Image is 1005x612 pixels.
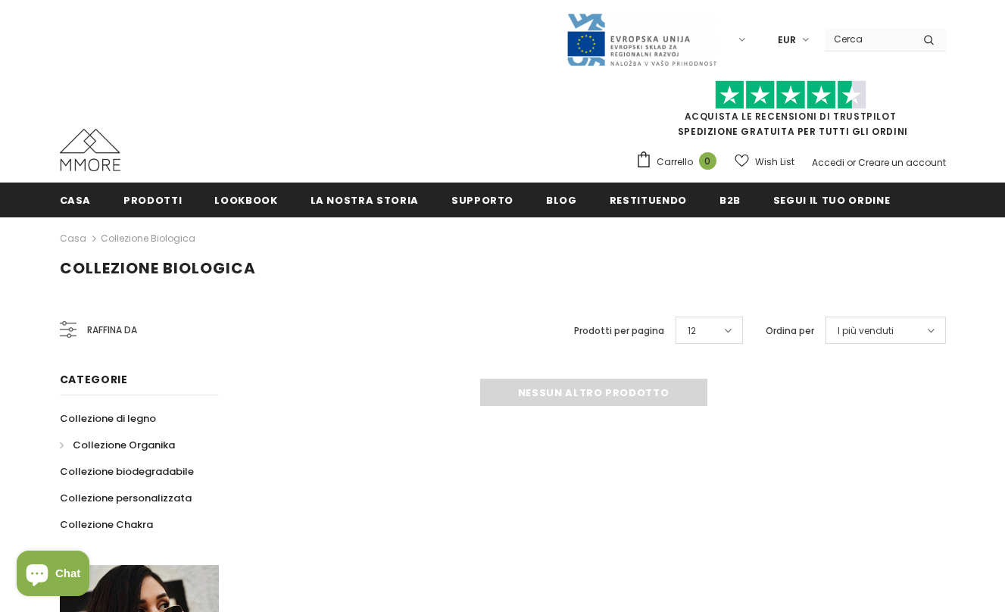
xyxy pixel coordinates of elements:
[60,405,156,432] a: Collezione di legno
[60,511,153,538] a: Collezione Chakra
[60,129,120,171] img: Casi MMORE
[778,33,796,48] span: EUR
[60,464,194,479] span: Collezione biodegradabile
[688,323,696,339] span: 12
[847,156,856,169] span: or
[60,485,192,511] a: Collezione personalizzata
[60,193,92,208] span: Casa
[715,80,866,110] img: Fidati di Pilot Stars
[610,183,687,217] a: Restituendo
[635,151,724,173] a: Carrello 0
[858,156,946,169] a: Creare un account
[101,232,195,245] a: Collezione biologica
[311,183,419,217] a: La nostra storia
[123,193,182,208] span: Prodotti
[610,193,687,208] span: Restituendo
[546,193,577,208] span: Blog
[214,193,277,208] span: Lookbook
[60,229,86,248] a: Casa
[635,87,946,138] span: SPEDIZIONE GRATUITA PER TUTTI GLI ORDINI
[60,411,156,426] span: Collezione di legno
[60,432,175,458] a: Collezione Organika
[60,458,194,485] a: Collezione biodegradabile
[311,193,419,208] span: La nostra storia
[685,110,897,123] a: Acquista le recensioni di TrustPilot
[60,491,192,505] span: Collezione personalizzata
[451,183,513,217] a: supporto
[719,193,741,208] span: B2B
[60,372,128,387] span: Categorie
[60,258,256,279] span: Collezione biologica
[838,323,894,339] span: I più venduti
[825,28,912,50] input: Search Site
[755,155,794,170] span: Wish List
[812,156,844,169] a: Accedi
[699,152,716,170] span: 0
[766,323,814,339] label: Ordina per
[773,183,890,217] a: Segui il tuo ordine
[574,323,664,339] label: Prodotti per pagina
[566,33,717,45] a: Javni Razpis
[123,183,182,217] a: Prodotti
[87,322,137,339] span: Raffina da
[657,155,693,170] span: Carrello
[773,193,890,208] span: Segui il tuo ordine
[12,551,94,600] inbox-online-store-chat: Shopify online store chat
[60,517,153,532] span: Collezione Chakra
[546,183,577,217] a: Blog
[719,183,741,217] a: B2B
[60,183,92,217] a: Casa
[214,183,277,217] a: Lookbook
[451,193,513,208] span: supporto
[566,12,717,67] img: Javni Razpis
[735,148,794,175] a: Wish List
[73,438,175,452] span: Collezione Organika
